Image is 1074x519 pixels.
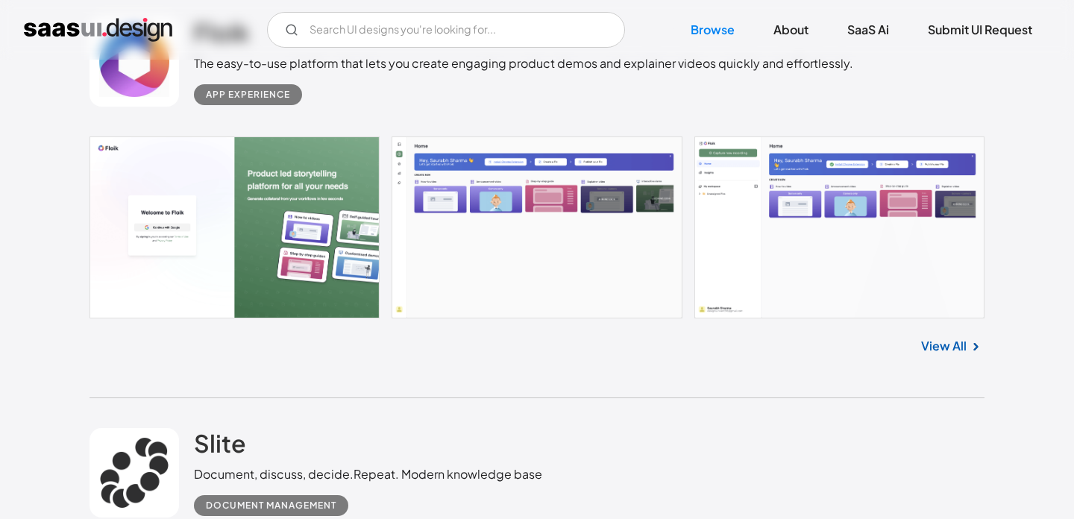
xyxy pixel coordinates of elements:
[24,18,172,42] a: home
[194,428,246,458] h2: Slite
[921,337,967,355] a: View All
[756,13,826,46] a: About
[673,13,753,46] a: Browse
[206,497,336,515] div: Document Management
[194,428,246,465] a: Slite
[267,12,625,48] form: Email Form
[267,12,625,48] input: Search UI designs you're looking for...
[829,13,907,46] a: SaaS Ai
[194,54,853,72] div: The easy-to-use platform that lets you create engaging product demos and explainer videos quickly...
[206,86,290,104] div: App Experience
[194,465,542,483] div: Document, discuss, decide.Repeat. Modern knowledge base
[910,13,1050,46] a: Submit UI Request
